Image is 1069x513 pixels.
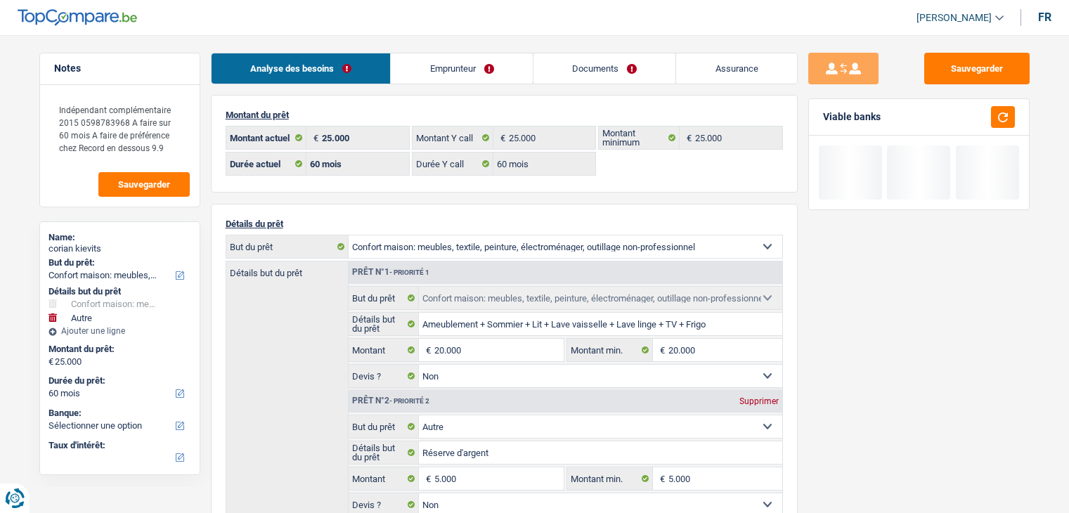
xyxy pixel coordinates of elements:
[226,261,348,278] label: Détails but du prêt
[48,232,191,243] div: Name:
[48,440,188,451] label: Taux d'intérêt:
[349,268,433,277] div: Prêt n°1
[54,63,186,74] h5: Notes
[48,286,191,297] div: Détails but du prêt
[823,111,881,123] div: Viable banks
[18,9,137,26] img: TopCompare Logo
[48,408,188,419] label: Banque:
[905,6,1004,30] a: [PERSON_NAME]
[349,287,420,309] label: But du prêt
[653,467,668,490] span: €
[212,53,391,84] a: Analyse des besoins
[533,53,676,84] a: Documents
[419,339,434,361] span: €
[419,467,434,490] span: €
[226,110,783,120] p: Montant du prêt
[653,339,668,361] span: €
[1038,11,1051,24] div: fr
[349,467,420,490] label: Montant
[98,172,190,197] button: Sauvegarder
[226,126,307,149] label: Montant actuel
[567,339,653,361] label: Montant min.
[48,257,188,268] label: But du prêt:
[226,152,307,175] label: Durée actuel
[349,396,433,405] div: Prêt n°2
[118,180,170,189] span: Sauvegarder
[48,356,53,368] span: €
[48,243,191,254] div: corian kievits
[389,268,429,276] span: - Priorité 1
[389,397,429,405] span: - Priorité 2
[567,467,653,490] label: Montant min.
[916,12,992,24] span: [PERSON_NAME]
[413,152,493,175] label: Durée Y call
[493,126,509,149] span: €
[924,53,1030,84] button: Sauvegarder
[226,235,349,258] label: But du prêt
[349,365,420,387] label: Devis ?
[48,326,191,336] div: Ajouter une ligne
[680,126,695,149] span: €
[599,126,680,149] label: Montant minimum
[391,53,533,84] a: Emprunteur
[306,126,322,149] span: €
[349,339,420,361] label: Montant
[736,397,782,405] div: Supprimer
[48,375,188,387] label: Durée du prêt:
[349,415,420,438] label: But du prêt
[349,441,420,464] label: Détails but du prêt
[413,126,493,149] label: Montant Y call
[676,53,797,84] a: Assurance
[349,313,420,335] label: Détails but du prêt
[48,344,188,355] label: Montant du prêt:
[226,219,783,229] p: Détails du prêt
